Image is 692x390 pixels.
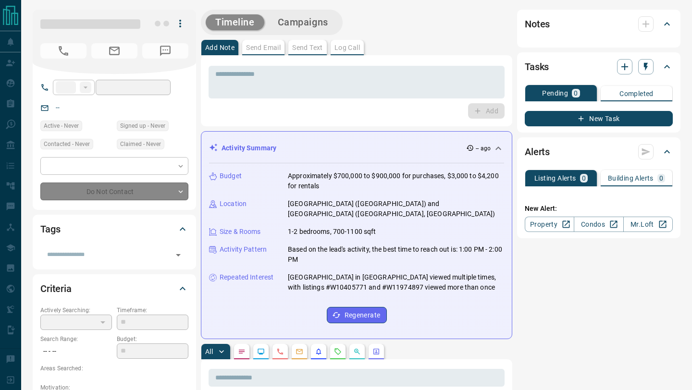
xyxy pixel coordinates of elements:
svg: Calls [276,348,284,355]
svg: Notes [238,348,246,355]
p: Areas Searched: [40,364,188,373]
p: Add Note [205,44,235,51]
div: Do Not Contact [40,183,188,200]
p: Activity Summary [222,143,276,153]
p: 0 [582,175,586,182]
span: No Email [91,43,137,59]
span: Active - Never [44,121,79,131]
button: Campaigns [268,14,338,30]
a: Mr.Loft [623,217,673,232]
span: Signed up - Never [120,121,165,131]
p: New Alert: [525,204,673,214]
p: 1-2 bedrooms, 700-1100 sqft [288,227,376,237]
p: Based on the lead's activity, the best time to reach out is: 1:00 PM - 2:00 PM [288,244,504,265]
h2: Tags [40,221,60,237]
button: New Task [525,111,673,126]
span: Contacted - Never [44,139,90,149]
a: -- [56,104,60,111]
a: Property [525,217,574,232]
span: No Number [40,43,86,59]
svg: Requests [334,348,342,355]
div: Alerts [525,140,673,163]
p: Budget [220,171,242,181]
button: Timeline [206,14,264,30]
svg: Opportunities [353,348,361,355]
h2: Tasks [525,59,549,74]
span: Claimed - Never [120,139,161,149]
p: Actively Searching: [40,306,112,315]
span: No Number [142,43,188,59]
a: Condos [574,217,623,232]
h2: Criteria [40,281,72,296]
p: -- - -- [40,343,112,359]
p: [GEOGRAPHIC_DATA] ([GEOGRAPHIC_DATA]) and [GEOGRAPHIC_DATA] ([GEOGRAPHIC_DATA], [GEOGRAPHIC_DATA]) [288,199,504,219]
button: Open [172,248,185,262]
p: Building Alerts [608,175,654,182]
button: Regenerate [327,307,387,323]
h2: Alerts [525,144,550,159]
h2: Notes [525,16,550,32]
svg: Emails [296,348,303,355]
p: Listing Alerts [534,175,576,182]
div: Notes [525,12,673,36]
p: Repeated Interest [220,272,273,282]
div: Tasks [525,55,673,78]
div: Criteria [40,277,188,300]
p: 0 [659,175,663,182]
p: Size & Rooms [220,227,261,237]
p: Pending [542,90,568,97]
p: -- ago [476,144,491,153]
div: Activity Summary-- ago [209,139,504,157]
svg: Listing Alerts [315,348,322,355]
p: Budget: [117,335,188,343]
svg: Lead Browsing Activity [257,348,265,355]
p: Activity Pattern [220,244,267,255]
p: Approximately $700,000 to $900,000 for purchases, $3,000 to $4,200 for rentals [288,171,504,191]
p: Completed [619,90,654,97]
svg: Agent Actions [372,348,380,355]
p: [GEOGRAPHIC_DATA] in [GEOGRAPHIC_DATA] viewed multiple times, with listings #W10405771 and #W1197... [288,272,504,292]
p: 0 [574,90,578,97]
p: Timeframe: [117,306,188,315]
div: Tags [40,218,188,241]
p: Search Range: [40,335,112,343]
p: All [205,348,213,355]
p: Location [220,199,247,209]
